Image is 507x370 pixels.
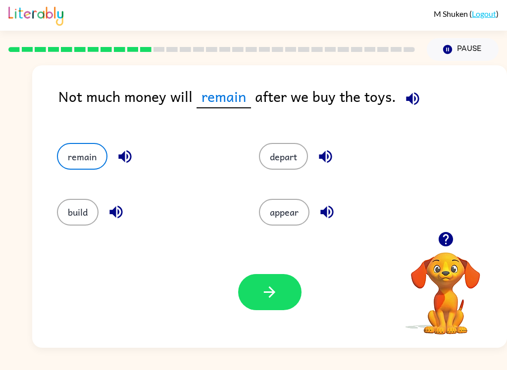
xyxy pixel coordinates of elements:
button: depart [259,143,308,170]
img: Literably [8,4,63,26]
div: ( ) [434,9,499,18]
div: Not much money will after we buy the toys. [58,85,507,123]
button: appear [259,199,309,226]
button: build [57,199,99,226]
span: remain [197,85,251,108]
button: remain [57,143,107,170]
video: Your browser must support playing .mp4 files to use Literably. Please try using another browser. [396,237,495,336]
span: M Shuken [434,9,469,18]
button: Pause [427,38,499,61]
a: Logout [472,9,496,18]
